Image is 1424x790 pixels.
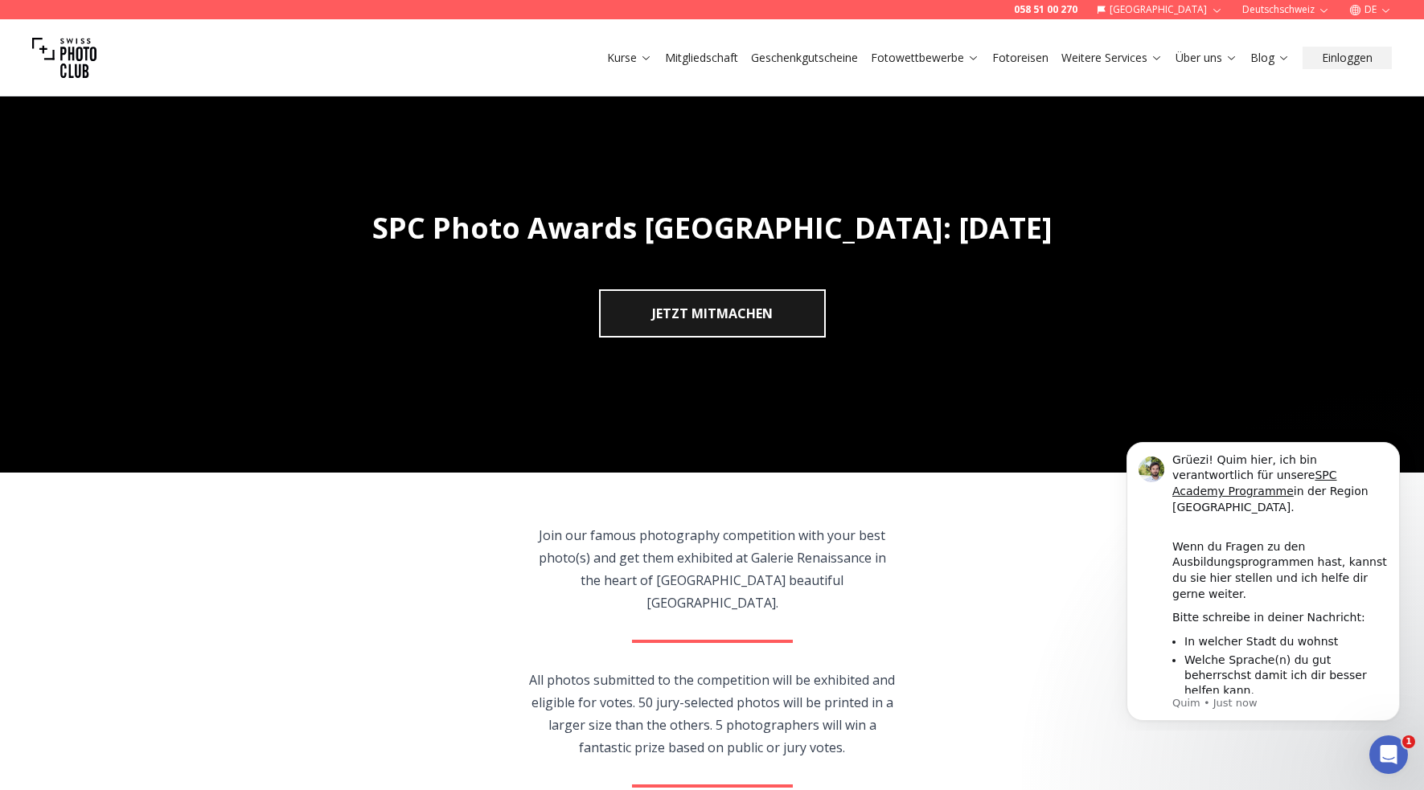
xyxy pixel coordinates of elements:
a: Fotoreisen [992,50,1049,66]
button: Mitgliedschaft [659,47,745,69]
button: Fotoreisen [986,47,1055,69]
button: Kurse [601,47,659,69]
a: 058 51 00 270 [1014,3,1077,16]
a: Geschenkgutscheine [751,50,858,66]
button: Blog [1244,47,1296,69]
iframe: Intercom live chat [1369,735,1408,774]
button: Einloggen [1303,47,1392,69]
a: JETZT MITMACHEN [599,289,826,338]
img: Swiss photo club [32,26,96,90]
p: All photos submitted to the competition will be exhibited and eligible for votes. 50 jury-selecte... [528,669,896,759]
a: Über uns [1176,50,1237,66]
button: Fotowettbewerbe [864,47,986,69]
iframe: Intercom notifications message [1102,429,1424,731]
a: Blog [1250,50,1290,66]
a: Weitere Services [1061,50,1163,66]
button: Geschenkgutscheine [745,47,864,69]
button: Über uns [1169,47,1244,69]
a: Mitgliedschaft [665,50,738,66]
a: Kurse [607,50,652,66]
a: Fotowettbewerbe [871,50,979,66]
span: 1 [1402,735,1415,748]
p: Join our famous photography competition with your best photo(s) and get them exhibited at Galerie... [528,524,896,614]
button: Weitere Services [1055,47,1169,69]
